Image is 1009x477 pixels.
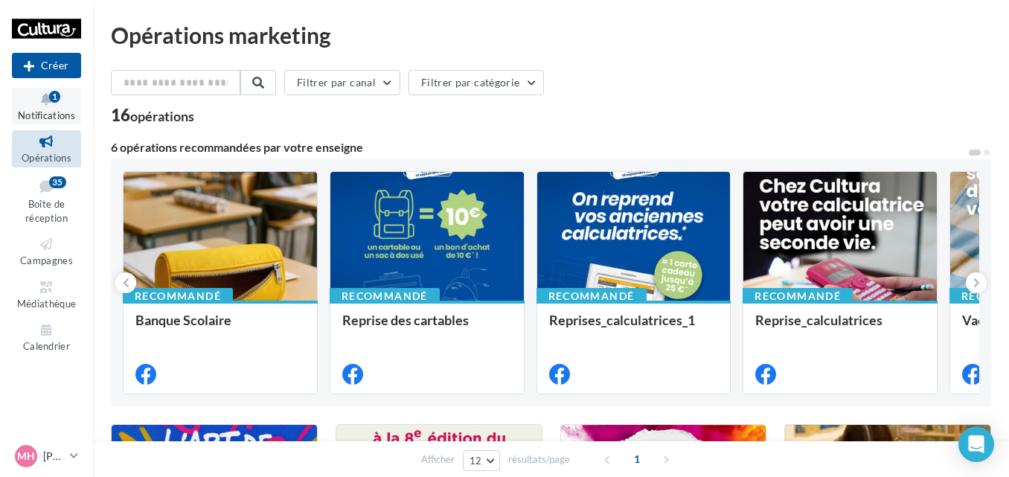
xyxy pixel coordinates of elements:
div: Recommandé [743,288,853,304]
div: 6 opérations recommandées par votre enseigne [111,141,967,153]
span: Afficher [421,452,455,467]
div: 35 [49,176,66,188]
span: Boîte de réception [25,198,68,224]
button: Filtrer par catégorie [409,70,544,95]
div: Reprise des cartables [342,313,512,342]
div: Recommandé [123,288,233,304]
div: Banque Scolaire [135,313,305,342]
span: Calendrier [23,340,70,352]
a: Boîte de réception35 [12,173,81,228]
a: Campagnes [12,233,81,269]
div: opérations [130,109,194,123]
div: Open Intercom Messenger [958,426,994,462]
span: 1 [625,447,649,471]
button: 12 [463,450,501,471]
div: Recommandé [536,288,647,304]
div: Nouvelle campagne [12,53,81,78]
button: Notifications 1 [12,88,81,124]
span: MH [17,449,35,464]
span: Opérations [22,152,71,164]
span: 12 [470,455,482,467]
a: MH [PERSON_NAME] [12,442,81,470]
div: 1 [49,91,60,103]
button: Filtrer par canal [284,70,400,95]
div: Recommandé [330,288,440,304]
a: Calendrier [12,318,81,355]
a: Médiathèque [12,276,81,313]
span: résultats/page [508,452,570,467]
div: 16 [111,107,194,124]
div: Opérations marketing [111,24,991,46]
div: Reprises_calculatrices_1 [549,313,719,342]
div: Reprise_calculatrices [755,313,925,342]
p: [PERSON_NAME] [43,449,64,464]
span: Campagnes [20,254,73,266]
span: Notifications [18,109,75,121]
span: Médiathèque [17,298,77,310]
a: Opérations [12,130,81,167]
button: Créer [12,53,81,78]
